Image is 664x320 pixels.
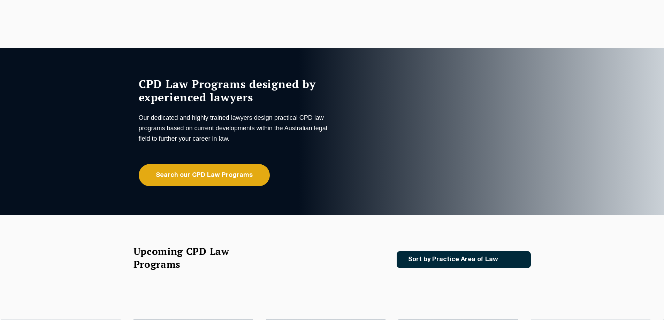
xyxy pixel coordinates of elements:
a: Search our CPD Law Programs [139,164,270,186]
a: Sort by Practice Area of Law [397,251,531,268]
p: Our dedicated and highly trained lawyers design practical CPD law programs based on current devel... [139,112,330,144]
img: Icon [509,257,517,263]
h1: CPD Law Programs designed by experienced lawyers [139,77,330,104]
h2: Upcoming CPD Law Programs [133,245,247,271]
